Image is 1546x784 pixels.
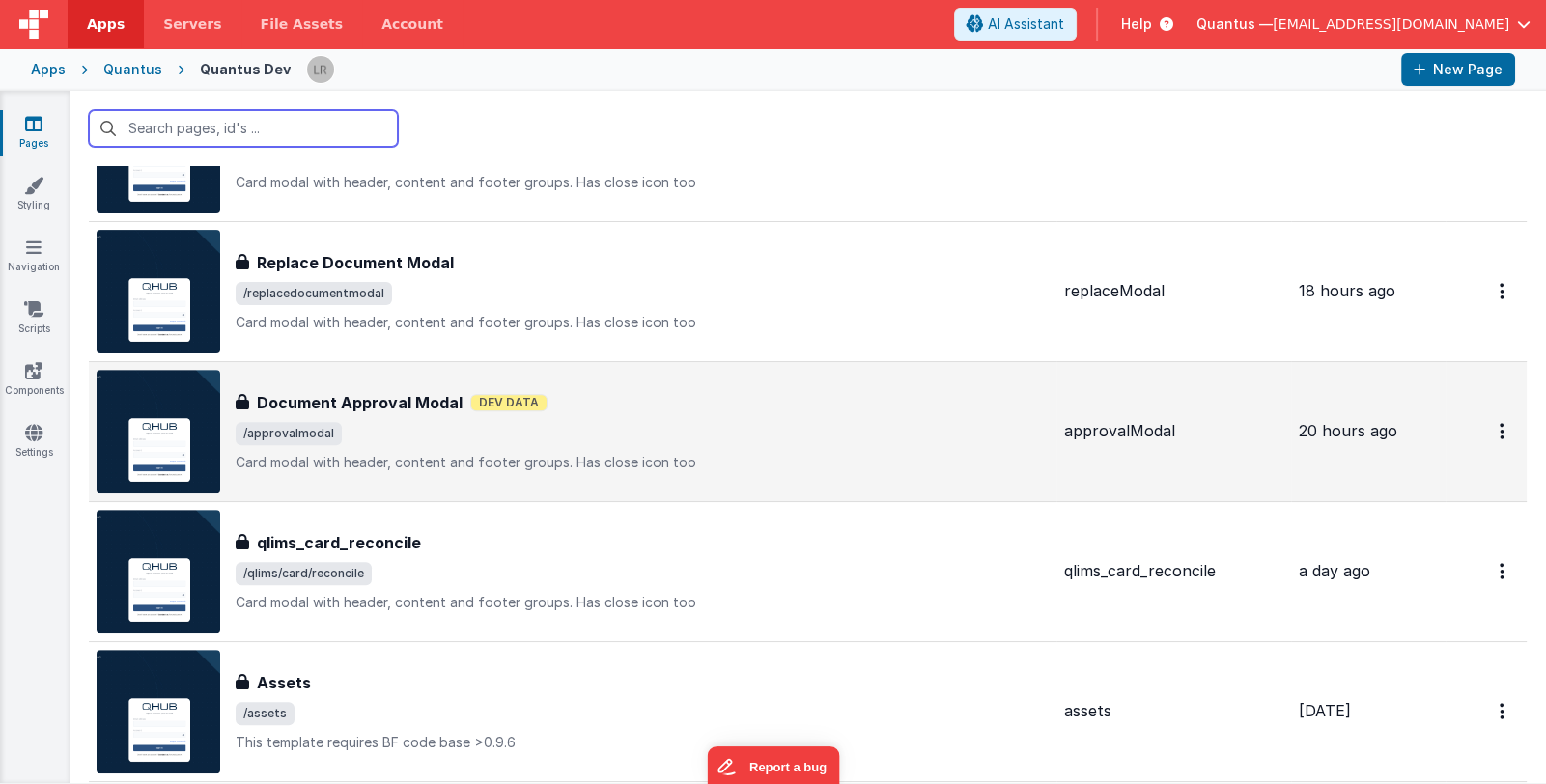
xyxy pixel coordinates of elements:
span: [DATE] [1299,701,1351,720]
button: Options [1488,691,1519,731]
p: Card modal with header, content and footer groups. Has close icon too [236,313,1049,332]
button: Options [1488,411,1519,451]
h3: Assets [257,671,311,694]
span: /replacedocumentmodal [236,282,392,305]
div: Quantus Dev [200,60,291,79]
button: Options [1488,271,1519,311]
p: Card modal with header, content and footer groups. Has close icon too [236,173,1049,192]
span: Dev Data [470,394,548,411]
span: /approvalmodal [236,422,342,445]
h3: qlims_card_reconcile [257,531,421,554]
button: Options [1488,551,1519,591]
span: Help [1121,14,1152,34]
div: approvalModal [1064,420,1283,442]
button: Quantus — [EMAIL_ADDRESS][DOMAIN_NAME] [1196,14,1531,34]
span: Servers [163,14,221,34]
button: AI Assistant [954,8,1077,41]
div: replaceModal [1064,280,1283,302]
span: 20 hours ago [1299,421,1397,440]
span: Quantus — [1196,14,1273,34]
div: assets [1064,700,1283,722]
img: 0cc89ea87d3ef7af341bf65f2365a7ce [307,56,334,83]
span: [EMAIL_ADDRESS][DOMAIN_NAME] [1273,14,1509,34]
span: File Assets [261,14,344,34]
span: AI Assistant [988,14,1064,34]
h3: Replace Document Modal [257,251,454,274]
span: /assets [236,702,295,725]
div: qlims_card_reconcile [1064,560,1283,582]
h3: Document Approval Modal [257,391,463,414]
span: /qlims/card/reconcile [236,562,372,585]
p: Card modal with header, content and footer groups. Has close icon too [236,453,1049,472]
div: Quantus [103,60,162,79]
input: Search pages, id's ... [89,110,398,147]
p: Card modal with header, content and footer groups. Has close icon too [236,593,1049,612]
button: New Page [1401,53,1515,86]
span: a day ago [1299,561,1370,580]
span: Apps [87,14,125,34]
div: Apps [31,60,66,79]
p: This template requires BF code base >0.9.6 [236,733,1049,752]
span: 18 hours ago [1299,281,1395,300]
